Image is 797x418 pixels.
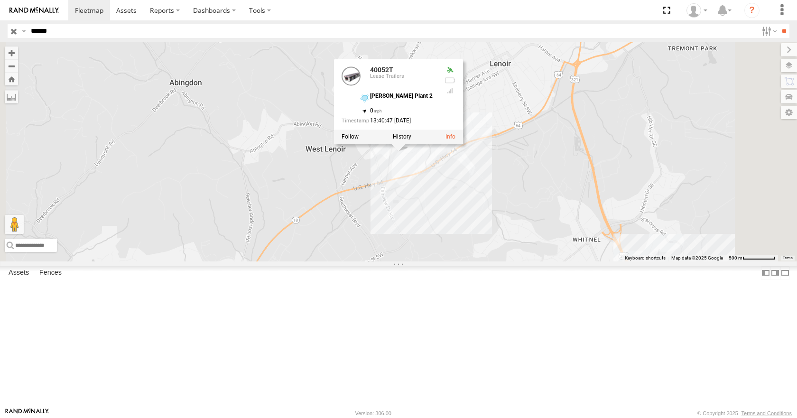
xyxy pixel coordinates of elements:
button: Keyboard shortcuts [625,255,666,261]
button: Map Scale: 500 m per 65 pixels [726,255,778,261]
a: Visit our Website [5,409,49,418]
span: Map data ©2025 Google [671,255,723,260]
label: Fences [35,267,66,280]
a: 40052T [370,66,393,74]
div: Version: 306.00 [355,410,391,416]
span: 500 m [729,255,742,260]
div: [PERSON_NAME] Plant 2 [370,93,436,100]
button: Zoom Home [5,73,18,85]
label: Map Settings [781,106,797,119]
a: Terms (opens in new tab) [783,256,793,260]
div: © Copyright 2025 - [697,410,792,416]
label: Dock Summary Table to the Left [761,266,770,280]
div: Date/time of location update [342,118,436,124]
div: Todd Sigmon [683,3,711,18]
label: Search Filter Options [758,24,778,38]
label: Search Query [20,24,28,38]
a: View Asset Details [342,67,361,86]
label: Measure [5,90,18,103]
label: Realtime tracking of Asset [342,134,359,140]
span: 0 [370,108,382,114]
div: Valid GPS Fix [444,67,455,74]
div: Last Event GSM Signal Strength [444,87,455,95]
a: View Asset Details [445,134,455,140]
label: View Asset History [393,134,411,140]
label: Assets [4,267,34,280]
label: Dock Summary Table to the Right [770,266,780,280]
button: Drag Pegman onto the map to open Street View [5,215,24,234]
button: Zoom out [5,59,18,73]
div: No battery health information received from this device. [444,77,455,84]
a: Terms and Conditions [741,410,792,416]
label: Hide Summary Table [780,266,790,280]
button: Zoom in [5,46,18,59]
img: rand-logo.svg [9,7,59,14]
i: ? [744,3,760,18]
div: Lease Trailers [370,74,436,80]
